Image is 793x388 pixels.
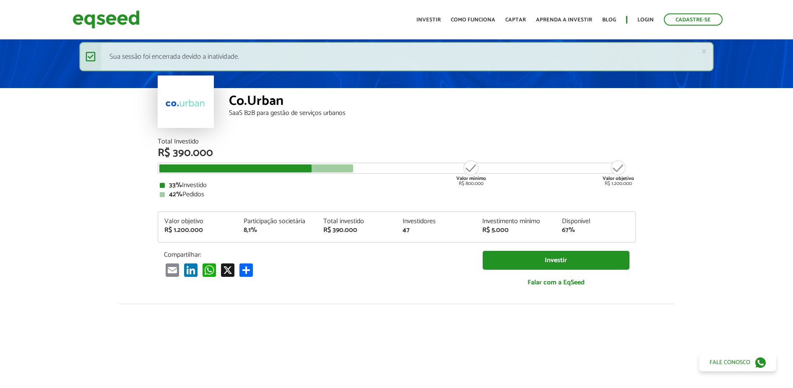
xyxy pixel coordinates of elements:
a: Aprenda a investir [536,17,592,23]
div: Disponível [562,218,629,225]
div: Sua sessão foi encerrada devido a inatividade. [79,42,714,71]
a: Captar [505,17,526,23]
a: Login [637,17,654,23]
a: Compartilhar [238,263,255,277]
a: Como funciona [451,17,495,23]
div: Total Investido [158,138,636,145]
strong: 33% [169,180,182,191]
div: Investido [160,182,634,189]
div: Co.Urban [229,94,636,110]
strong: 42% [169,189,182,200]
div: SaaS B2B para gestão de serviços urbanos [229,110,636,117]
a: Falar com a EqSeed [483,274,629,291]
div: 8,1% [244,227,311,234]
a: Investir [416,17,441,23]
div: R$ 800.000 [455,159,487,186]
a: X [219,263,236,277]
a: × [702,47,707,56]
a: LinkedIn [182,263,199,277]
div: 47 [403,227,470,234]
div: R$ 5.000 [482,227,549,234]
p: Compartilhar: [164,251,470,259]
div: Participação societária [244,218,311,225]
div: Total investido [323,218,390,225]
a: Fale conosco [699,354,776,371]
div: R$ 1.200.000 [164,227,231,234]
a: Email [164,263,181,277]
strong: Valor objetivo [603,174,634,182]
img: EqSeed [73,8,140,31]
div: Valor objetivo [164,218,231,225]
a: Blog [602,17,616,23]
a: Investir [483,251,629,270]
div: Investidores [403,218,470,225]
div: Investimento mínimo [482,218,549,225]
div: R$ 390.000 [323,227,390,234]
div: R$ 390.000 [158,148,636,159]
div: Pedidos [160,191,634,198]
div: 67% [562,227,629,234]
strong: Valor mínimo [456,174,486,182]
div: R$ 1.200.000 [603,159,634,186]
a: WhatsApp [201,263,218,277]
a: Cadastre-se [664,13,723,26]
